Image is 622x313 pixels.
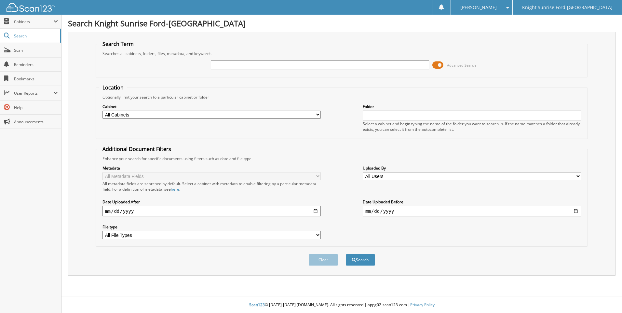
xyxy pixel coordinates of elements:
[99,40,137,48] legend: Search Term
[14,48,58,53] span: Scan
[102,104,321,109] label: Cabinet
[68,18,615,29] h1: Search Knight Sunrise Ford-[GEOGRAPHIC_DATA]
[363,165,581,171] label: Uploaded By
[171,186,179,192] a: here
[309,254,338,266] button: Clear
[99,145,174,153] legend: Additional Document Filters
[249,302,265,307] span: Scan123
[102,199,321,205] label: Date Uploaded After
[99,51,584,56] div: Searches all cabinets, folders, files, metadata, and keywords
[363,121,581,132] div: Select a cabinet and begin typing the name of the folder you want to search in. If the name match...
[61,297,622,313] div: © [DATE]-[DATE] [DOMAIN_NAME]. All rights reserved | appg02-scan123-com |
[14,76,58,82] span: Bookmarks
[99,156,584,161] div: Enhance your search for specific documents using filters such as date and file type.
[363,199,581,205] label: Date Uploaded Before
[102,206,321,216] input: start
[102,181,321,192] div: All metadata fields are searched by default. Select a cabinet with metadata to enable filtering b...
[363,104,581,109] label: Folder
[14,105,58,110] span: Help
[14,19,53,24] span: Cabinets
[447,63,476,68] span: Advanced Search
[14,33,57,39] span: Search
[7,3,55,12] img: scan123-logo-white.svg
[14,90,53,96] span: User Reports
[410,302,435,307] a: Privacy Policy
[460,6,497,9] span: [PERSON_NAME]
[363,206,581,216] input: end
[14,119,58,125] span: Announcements
[102,224,321,230] label: File type
[99,94,584,100] div: Optionally limit your search to a particular cabinet or folder
[522,6,613,9] span: Knight Sunrise Ford-[GEOGRAPHIC_DATA]
[346,254,375,266] button: Search
[99,84,127,91] legend: Location
[102,165,321,171] label: Metadata
[14,62,58,67] span: Reminders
